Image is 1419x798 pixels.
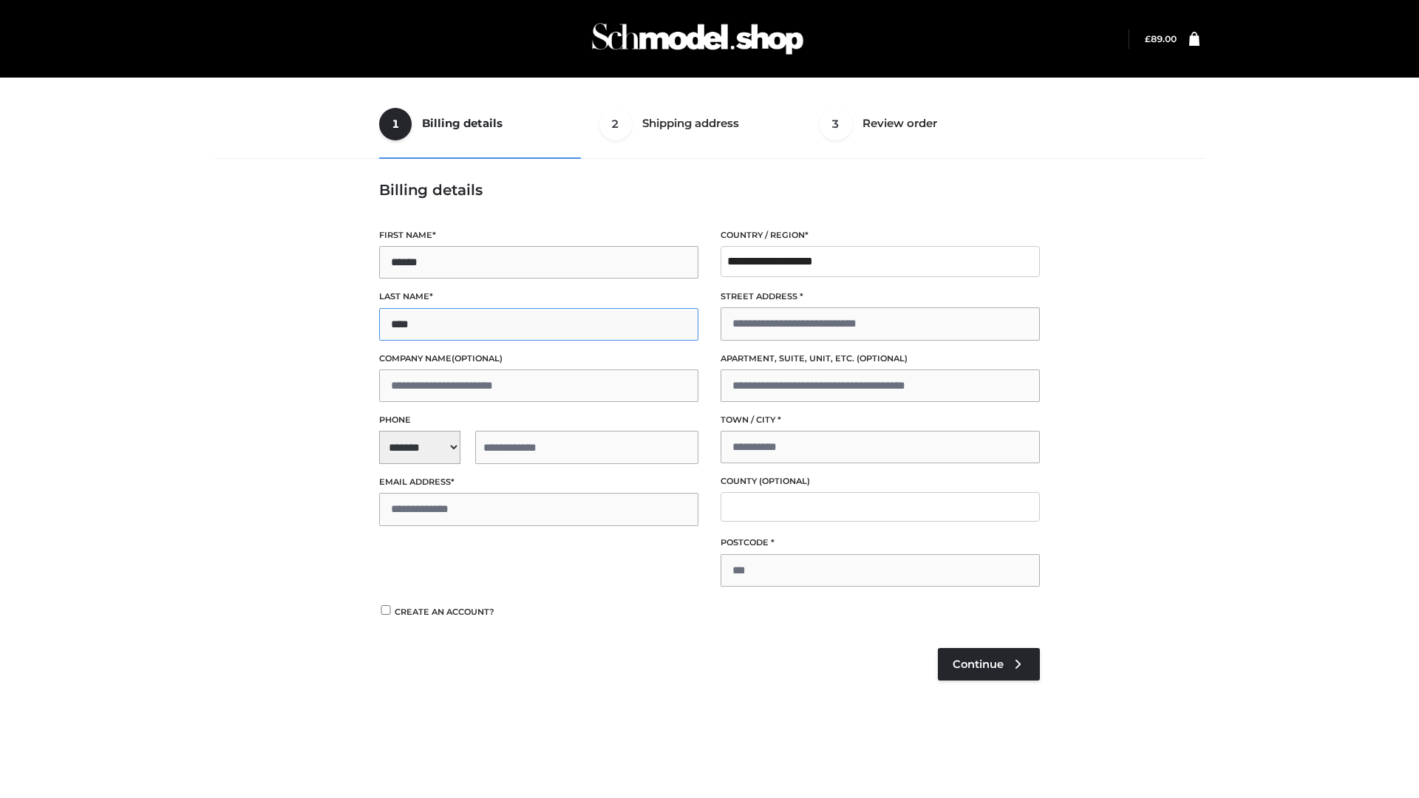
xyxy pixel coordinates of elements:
a: Continue [938,648,1040,681]
label: Street address [721,290,1040,304]
span: Create an account? [395,607,494,617]
label: First name [379,228,698,242]
label: County [721,474,1040,488]
label: Apartment, suite, unit, etc. [721,352,1040,366]
span: (optional) [452,353,503,364]
h3: Billing details [379,181,1040,199]
img: Schmodel Admin 964 [587,10,809,68]
label: Company name [379,352,698,366]
label: Postcode [721,536,1040,550]
span: (optional) [759,476,810,486]
span: Continue [953,658,1004,671]
label: Country / Region [721,228,1040,242]
a: £89.00 [1145,33,1177,44]
label: Email address [379,475,698,489]
label: Phone [379,413,698,427]
bdi: 89.00 [1145,33,1177,44]
span: £ [1145,33,1151,44]
input: Create an account? [379,605,392,615]
label: Last name [379,290,698,304]
span: (optional) [857,353,908,364]
label: Town / City [721,413,1040,427]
